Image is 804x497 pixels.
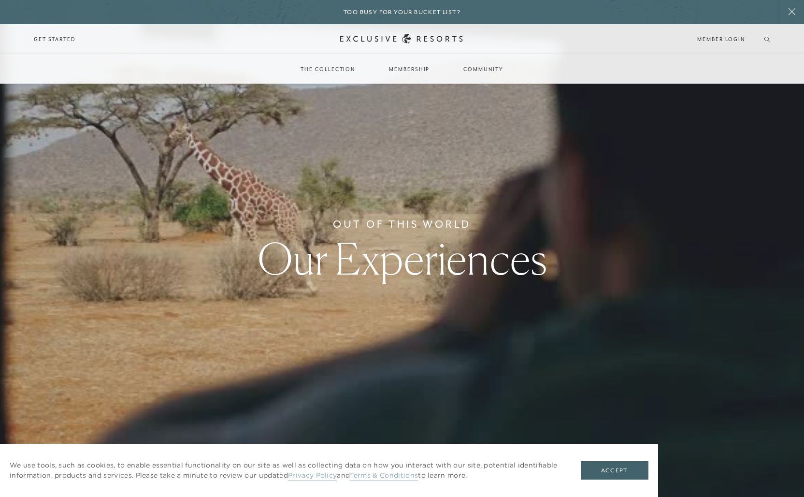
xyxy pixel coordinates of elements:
button: Accept [581,461,648,480]
a: Community [454,55,513,83]
p: We use tools, such as cookies, to enable essential functionality on our site as well as collectin... [10,460,561,481]
a: Get Started [34,35,76,44]
a: Terms & Conditions [350,471,418,481]
a: Membership [379,55,439,83]
a: Privacy Policy [288,471,337,481]
a: The Collection [291,55,365,83]
h1: Our Experiences [258,237,547,280]
h6: Out Of This World [333,217,471,232]
a: Member Login [697,35,745,44]
h6: Too busy for your bucket list? [344,8,460,17]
